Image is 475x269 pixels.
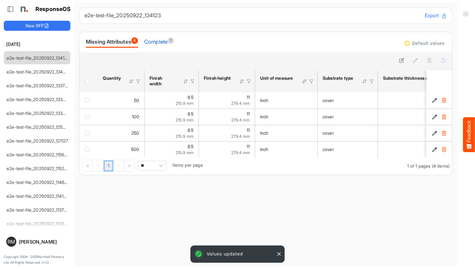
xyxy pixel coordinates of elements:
[104,160,113,172] a: Page 1 of 1 Pages
[426,92,453,109] td: 1f4ef627-70bc-4bdb-abb5-0942260e4ec0 is template cell Column Header
[231,150,250,155] span: 279.4 mm
[231,134,250,139] span: 279.4 mm
[188,111,194,116] span: 8.5
[7,152,68,157] a: e2e-test-file_20250922_115612
[79,141,98,158] td: checkbox
[383,75,447,81] div: Substrate thickness or weight
[260,75,293,81] div: Unit of measure
[276,251,282,257] button: Close
[323,114,334,119] span: cover
[199,141,255,158] td: 11 is template cell Column Header httpsnorthellcomontologiesmapping-rulesmeasurementhasfinishsize...
[188,144,194,149] span: 8.5
[176,134,194,139] span: 215.9 mm
[79,70,98,92] th: Header checkbox
[378,125,471,141] td: 80 is template cell Column Header httpsnorthellcomontologiesmapping-rulesmaterialhasmaterialthick...
[131,130,139,136] span: 250
[4,254,70,265] p: Copyright 2004 - 2025 Northell Partners Ltd. All Rights Reserved. v 1.1.0
[192,247,283,261] div: Values updated
[98,109,145,125] td: 100 is template cell Column Header httpsnorthellcomontologiesmapping-rulesorderhasquantity
[246,78,252,84] div: Filter Icon
[255,125,318,141] td: Inch is template cell Column Header httpsnorthellcomontologiesmapping-rulesmeasurementhasunitofme...
[86,37,138,46] div: Missing Attributes
[103,75,120,81] div: Quantity
[426,141,453,158] td: bff5cf65-8283-486b-812d-756887499cb1 is template cell Column Header
[318,92,378,109] td: cover is template cell Column Header httpsnorthellcomontologiesmapping-rulesmaterialhassubstratem...
[7,69,72,74] a: e2e-test-file_20250922_134044
[204,75,231,81] div: Finish height
[176,117,194,122] span: 215.9 mm
[7,83,70,88] a: e2e-test-file_20250922_133735
[35,6,71,13] h1: ResponseOS
[172,162,203,168] span: Items per page
[369,78,374,84] div: Filter Icon
[82,160,93,171] div: Go to first page
[124,160,134,171] div: Go to last page
[378,109,471,125] td: 80 is template cell Column Header httpsnorthellcomontologiesmapping-rulesmaterialhasmaterialthick...
[145,141,199,158] td: 8.5 is template cell Column Header httpsnorthellcomontologiesmapping-rulesmeasurementhasfinishsiz...
[7,193,69,199] a: e2e-test-file_20250922_114138
[407,163,430,169] span: 1 of 1 pages
[231,117,250,122] span: 279.4 mm
[463,117,475,152] button: Feedback
[98,141,145,158] td: 500 is template cell Column Header httpsnorthellcomontologiesmapping-rulesorderhasquantity
[432,163,450,169] span: (4 items)
[247,111,250,116] span: 11
[247,127,250,133] span: 11
[7,55,70,61] a: e2e-test-file_20250922_134123
[255,109,318,125] td: Inch is template cell Column Header httpsnorthellcomontologiesmapping-rulesmeasurementhasunitofme...
[7,207,70,213] a: e2e-test-file_20250922_113700
[85,13,420,18] h6: e2e-test-file_20250922_134123
[176,101,194,106] span: 215.9 mm
[323,98,334,103] span: cover
[150,75,175,87] div: Finish width
[79,158,452,175] div: Pager Container
[378,141,471,158] td: 80 is template cell Column Header httpsnorthellcomontologiesmapping-rulesmaterialhasmaterialthick...
[425,12,447,20] button: Export
[132,114,139,119] span: 100
[426,125,453,141] td: 1d9bed4c-0fc7-4e72-ad85-b2a6cf84f143 is template cell Column Header
[199,125,255,141] td: 11 is template cell Column Header httpsnorthellcomontologiesmapping-rulesmeasurementhasfinishsize...
[7,110,70,116] a: e2e-test-file_20250922_133214
[188,94,194,100] span: 8.5
[412,41,445,46] div: Default values
[134,98,139,103] span: 50
[98,92,145,109] td: 50 is template cell Column Header httpsnorthellcomontologiesmapping-rulesorderhasquantity
[4,21,70,31] button: New RFP
[260,114,269,119] span: Inch
[145,125,199,141] td: 8.5 is template cell Column Header httpsnorthellcomontologiesmapping-rulesmeasurementhasfinishsiz...
[145,92,199,109] td: 8.5 is template cell Column Header httpsnorthellcomontologiesmapping-rulesmeasurementhasfinishsiz...
[19,239,68,244] div: [PERSON_NAME]
[113,160,124,171] div: Go to next page
[260,130,269,136] span: Inch
[4,41,70,48] h6: [DATE]
[323,75,354,81] div: Substrate type
[199,92,255,109] td: 11 is template cell Column Header httpsnorthellcomontologiesmapping-rulesmeasurementhasfinishsize...
[7,180,70,185] a: e2e-test-file_20250922_114626
[144,37,174,46] div: Complete
[260,147,269,152] span: Inch
[323,130,334,136] span: cover
[188,127,194,133] span: 8.5
[93,160,104,171] div: Go to previous page
[247,144,250,149] span: 11
[308,78,314,84] div: Filter Icon
[323,147,334,152] span: cover
[79,125,98,141] td: checkbox
[8,239,15,244] span: RM
[318,125,378,141] td: cover is template cell Column Header httpsnorthellcomontologiesmapping-rulesmaterialhassubstratem...
[441,146,447,153] button: Delete
[431,130,438,136] button: Edit
[260,98,269,103] span: Inch
[231,101,250,106] span: 279.4 mm
[431,146,438,153] button: Edit
[145,109,199,125] td: 8.5 is template cell Column Header httpsnorthellcomontologiesmapping-rulesmeasurementhasfinishsiz...
[426,109,453,125] td: 2046ea6c-59f4-4144-a701-1ea6e076fec5 is template cell Column Header
[135,78,141,84] div: Filter Icon
[318,109,378,125] td: cover is template cell Column Header httpsnorthellcomontologiesmapping-rulesmaterialhassubstratem...
[131,37,138,44] span: 4
[98,125,145,141] td: 250 is template cell Column Header httpsnorthellcomontologiesmapping-rulesorderhasquantity
[441,114,447,120] button: Delete
[7,166,68,171] a: e2e-test-file_20250922_115221
[199,109,255,125] td: 11 is template cell Column Header httpsnorthellcomontologiesmapping-rulesmeasurementhasfinishsize...
[138,161,166,171] span: Pagerdropdown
